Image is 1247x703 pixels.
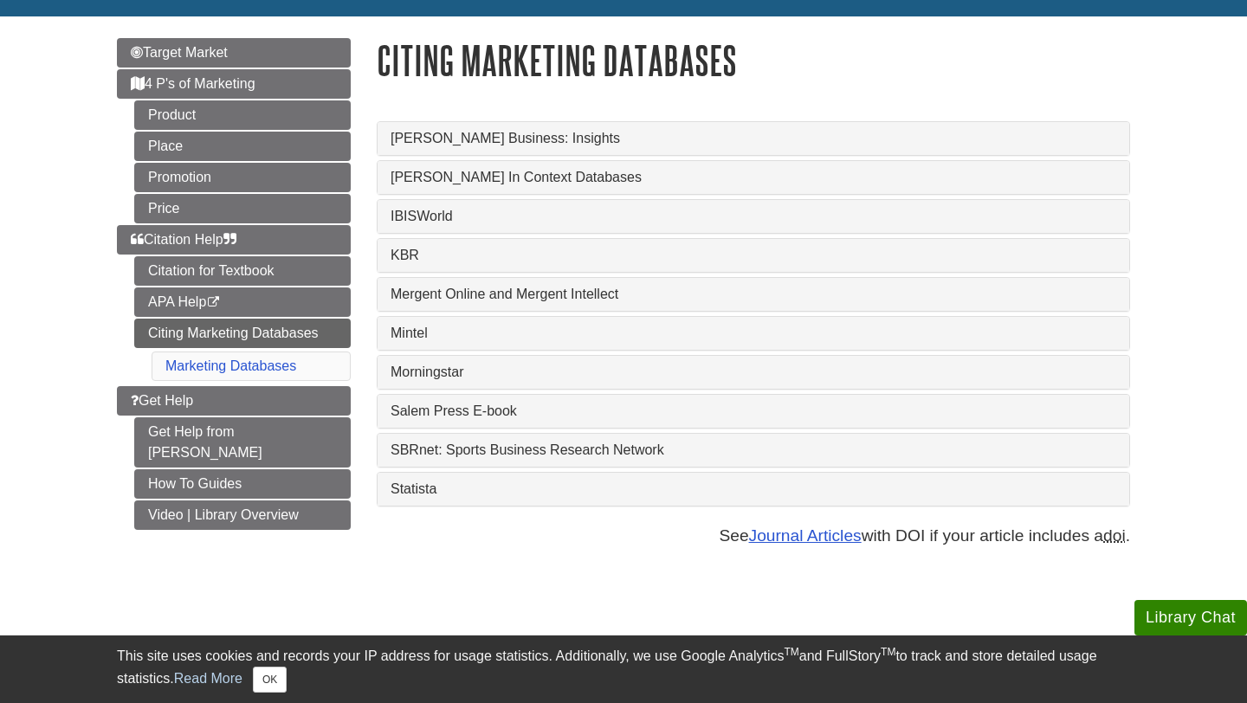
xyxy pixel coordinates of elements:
span: Citation Help [131,232,236,247]
a: Citing Marketing Databases [134,319,351,348]
abbr: digital object identifier such as 10.1177/‌1032373210373619 [1103,526,1126,545]
a: Morningstar [391,364,1116,380]
span: Get Help [131,393,193,408]
i: This link opens in a new window [206,297,221,308]
a: Citation Help [117,225,351,255]
a: Product [134,100,351,130]
span: Target Market [131,45,228,60]
a: Price [134,194,351,223]
a: Salem Press E-book [391,403,1116,419]
a: Video | Library Overview [134,500,351,530]
a: How To Guides [134,469,351,499]
a: Mergent Online and Mergent Intellect [391,287,1116,302]
h1: Citing Marketing Databases [377,38,1130,82]
a: Statista [391,481,1116,497]
p: See with DOI if your article includes a . [377,524,1130,549]
button: Close [253,667,287,693]
a: Citation for Textbook [134,256,351,286]
a: Target Market [117,38,351,68]
a: KBR [391,248,1116,263]
a: [PERSON_NAME] Business: Insights [391,131,1116,146]
a: [PERSON_NAME] In Context Databases [391,170,1116,185]
div: Guide Page Menu [117,38,351,530]
sup: TM [881,646,895,658]
a: IBISWorld [391,209,1116,224]
sup: TM [784,646,798,658]
span: 4 P's of Marketing [131,76,255,91]
a: Get Help from [PERSON_NAME] [134,417,351,468]
a: Mintel [391,326,1116,341]
a: APA Help [134,287,351,317]
a: Get Help [117,386,351,416]
a: Journal Articles [749,526,862,545]
a: 4 P's of Marketing [117,69,351,99]
a: Promotion [134,163,351,192]
a: Marketing Databases [165,358,296,373]
div: This site uses cookies and records your IP address for usage statistics. Additionally, we use Goo... [117,646,1130,693]
a: SBRnet: Sports Business Research Network [391,442,1116,458]
a: Place [134,132,351,161]
button: Library Chat [1134,600,1247,635]
a: Read More [174,671,242,686]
